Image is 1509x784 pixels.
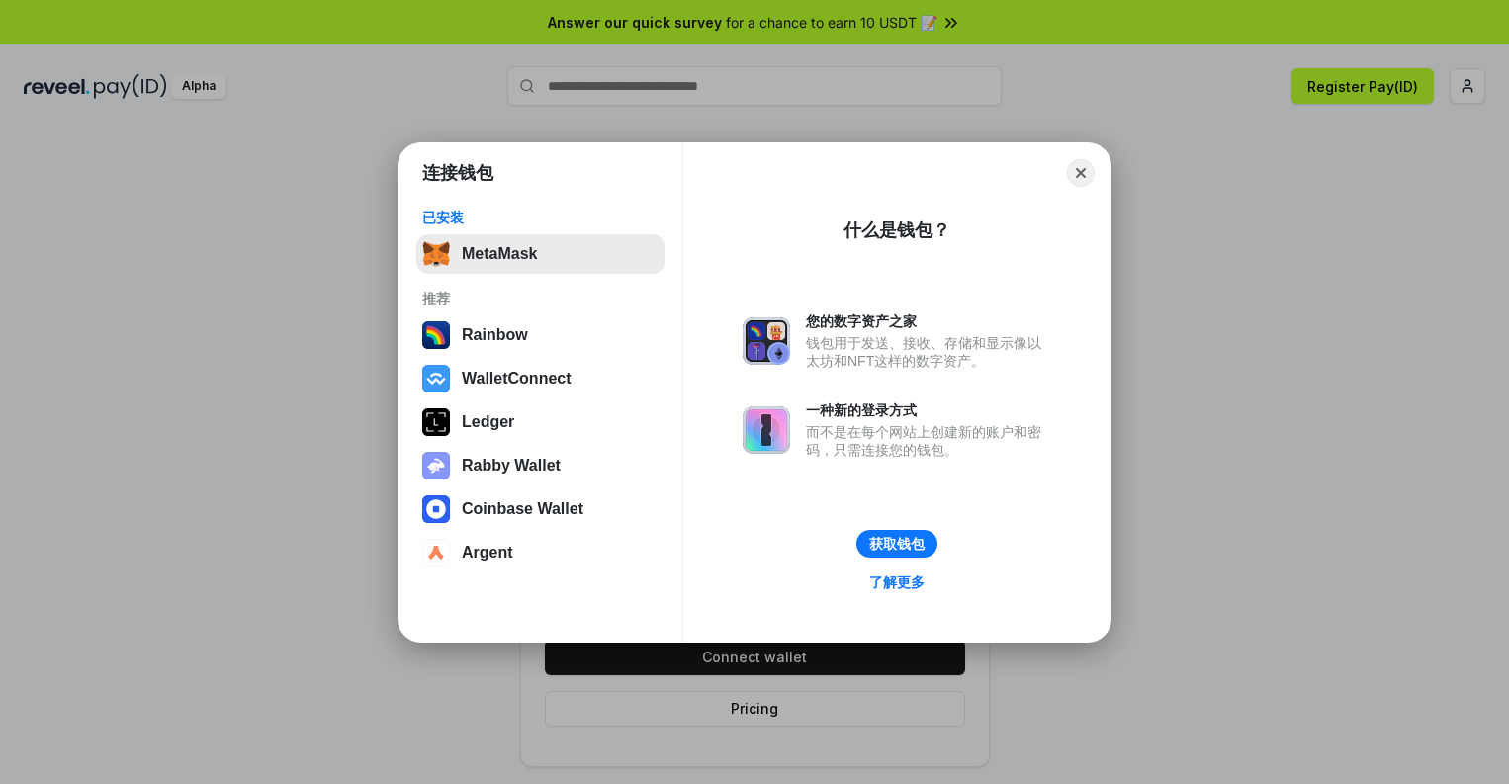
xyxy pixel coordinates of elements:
img: svg+xml,%3Csvg%20width%3D%2228%22%20height%3D%2228%22%20viewBox%3D%220%200%2028%2028%22%20fill%3D... [422,365,450,392]
button: MetaMask [416,234,665,274]
div: Rainbow [462,326,528,344]
button: Close [1067,159,1095,187]
img: svg+xml,%3Csvg%20width%3D%2228%22%20height%3D%2228%22%20viewBox%3D%220%200%2028%2028%22%20fill%3D... [422,495,450,523]
button: Rabby Wallet [416,446,665,485]
img: svg+xml,%3Csvg%20xmlns%3D%22http%3A%2F%2Fwww.w3.org%2F2000%2Fsvg%22%20fill%3D%22none%22%20viewBox... [743,317,790,365]
button: 获取钱包 [856,530,937,558]
div: 什么是钱包？ [843,218,950,242]
div: 了解更多 [869,573,925,591]
div: 钱包用于发送、接收、存储和显示像以太坊和NFT这样的数字资产。 [806,334,1051,370]
img: svg+xml,%3Csvg%20width%3D%22120%22%20height%3D%22120%22%20viewBox%3D%220%200%20120%20120%22%20fil... [422,321,450,349]
button: WalletConnect [416,359,665,398]
button: Argent [416,533,665,572]
div: WalletConnect [462,370,572,388]
h1: 连接钱包 [422,161,493,185]
img: svg+xml,%3Csvg%20fill%3D%22none%22%20height%3D%2233%22%20viewBox%3D%220%200%2035%2033%22%20width%... [422,240,450,268]
button: Ledger [416,402,665,442]
img: svg+xml,%3Csvg%20xmlns%3D%22http%3A%2F%2Fwww.w3.org%2F2000%2Fsvg%22%20width%3D%2228%22%20height%3... [422,408,450,436]
button: Rainbow [416,315,665,355]
img: svg+xml,%3Csvg%20xmlns%3D%22http%3A%2F%2Fwww.w3.org%2F2000%2Fsvg%22%20fill%3D%22none%22%20viewBox... [422,452,450,479]
img: svg+xml,%3Csvg%20width%3D%2228%22%20height%3D%2228%22%20viewBox%3D%220%200%2028%2028%22%20fill%3D... [422,539,450,566]
div: Rabby Wallet [462,457,561,475]
div: 获取钱包 [869,535,925,553]
div: MetaMask [462,245,537,263]
div: 而不是在每个网站上创建新的账户和密码，只需连接您的钱包。 [806,423,1051,459]
div: 一种新的登录方式 [806,401,1051,419]
div: 推荐 [422,290,659,307]
div: 已安装 [422,209,659,226]
div: Coinbase Wallet [462,500,583,518]
img: svg+xml,%3Csvg%20xmlns%3D%22http%3A%2F%2Fwww.w3.org%2F2000%2Fsvg%22%20fill%3D%22none%22%20viewBox... [743,406,790,454]
button: Coinbase Wallet [416,489,665,529]
div: 您的数字资产之家 [806,312,1051,330]
div: Argent [462,544,513,562]
a: 了解更多 [857,569,936,595]
div: Ledger [462,413,514,431]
